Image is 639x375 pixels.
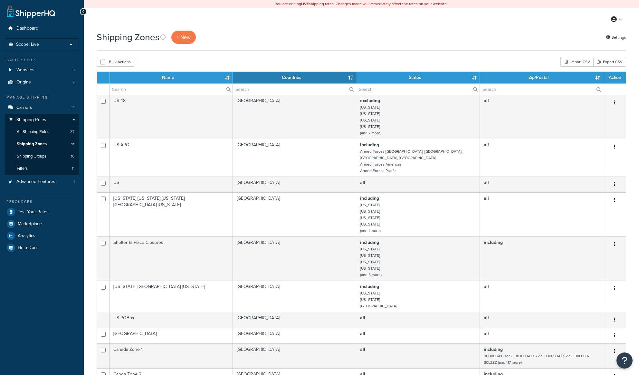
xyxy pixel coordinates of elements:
[356,72,480,83] th: States: activate to sort column ascending
[360,272,382,278] small: (and 5 more)
[360,330,365,337] b: all
[360,117,380,123] small: [US_STATE]
[5,206,79,218] a: Test Your Rates
[233,72,356,83] th: Countries: activate to sort column ascending
[17,154,46,159] span: Shipping Groups
[110,312,233,328] td: US POBox
[5,138,79,150] li: Shipping Zones
[110,139,233,177] td: US APO
[5,64,79,76] li: Websites
[7,5,55,18] a: ShipperHQ Home
[301,1,309,7] b: LIVE
[360,215,380,221] small: [US_STATE]
[233,84,356,95] input: Search
[233,312,356,328] td: [GEOGRAPHIC_DATA]
[5,23,79,34] a: Dashboard
[5,176,79,188] a: Advanced Features 1
[71,141,74,147] span: 11
[484,330,489,337] b: all
[480,72,603,83] th: Zip/Postal: activate to sort column ascending
[560,57,593,67] div: Import CSV
[70,129,74,135] span: 37
[72,80,75,85] span: 2
[593,57,626,67] a: Export CSV
[360,104,380,110] small: [US_STATE]
[233,192,356,236] td: [GEOGRAPHIC_DATA]
[616,352,633,369] button: Open Resource Center
[480,84,603,95] input: Search
[360,303,397,309] small: [GEOGRAPHIC_DATA]
[5,230,79,242] a: Analytics
[360,259,380,265] small: [US_STATE]
[5,242,79,254] a: Help Docs
[360,141,379,148] b: including
[606,33,626,42] a: Settings
[5,126,79,138] a: All Shipping Rules 37
[5,95,79,100] div: Manage Shipping
[16,80,31,85] span: Origins
[360,149,463,161] small: Armed Forces [GEOGRAPHIC_DATA], [GEOGRAPHIC_DATA], [GEOGRAPHIC_DATA], [GEOGRAPHIC_DATA]
[233,95,356,139] td: [GEOGRAPHIC_DATA]
[18,245,39,251] span: Help Docs
[5,114,79,175] li: Shipping Rules
[356,84,479,95] input: Search
[5,138,79,150] a: Shipping Zones 11
[484,195,489,202] b: all
[110,84,233,95] input: Search
[484,346,503,353] b: including
[5,76,79,88] li: Origins
[110,343,233,368] td: Canada Zone 1
[360,290,380,296] small: [US_STATE]
[5,218,79,230] a: Marketplace
[360,346,365,353] b: all
[603,72,626,83] th: Action
[16,117,46,123] span: Shipping Rules
[360,208,380,214] small: [US_STATE]
[233,343,356,368] td: [GEOGRAPHIC_DATA]
[110,281,233,312] td: [US_STATE] [GEOGRAPHIC_DATA] [US_STATE]
[5,76,79,88] a: Origins 2
[233,281,356,312] td: [GEOGRAPHIC_DATA]
[16,105,32,111] span: Carriers
[233,236,356,281] td: [GEOGRAPHIC_DATA]
[18,221,42,227] span: Marketplace
[360,161,402,167] small: Armed Forces Americas
[5,102,79,114] a: Carriers 14
[484,239,503,246] b: including
[233,139,356,177] td: [GEOGRAPHIC_DATA]
[110,177,233,192] td: US
[484,179,489,186] b: all
[484,97,489,104] b: all
[5,57,79,63] div: Basic Setup
[360,228,381,234] small: (and 1 more)
[360,179,365,186] b: all
[176,34,191,41] span: + New
[97,57,134,67] button: Bulk Actions
[110,95,233,139] td: US 48
[360,246,380,252] small: [US_STATE]
[5,199,79,205] div: Resources
[171,31,196,44] a: + New
[233,328,356,343] td: [GEOGRAPHIC_DATA]
[16,42,39,47] span: Scope: Live
[360,297,380,303] small: [US_STATE]
[16,26,38,31] span: Dashboard
[360,221,380,227] small: [US_STATE]
[360,265,380,271] small: [US_STATE]
[110,72,233,83] th: Name: activate to sort column ascending
[360,239,379,246] b: including
[360,111,380,117] small: [US_STATE]
[110,192,233,236] td: [US_STATE] [US_STATE] [US_STATE] [GEOGRAPHIC_DATA] [US_STATE]
[233,177,356,192] td: [GEOGRAPHIC_DATA]
[5,64,79,76] a: Websites 5
[16,179,55,185] span: Advanced Features
[110,328,233,343] td: [GEOGRAPHIC_DATA]
[360,97,380,104] b: excluding
[5,176,79,188] li: Advanced Features
[17,166,28,171] span: Filters
[18,233,35,239] span: Analytics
